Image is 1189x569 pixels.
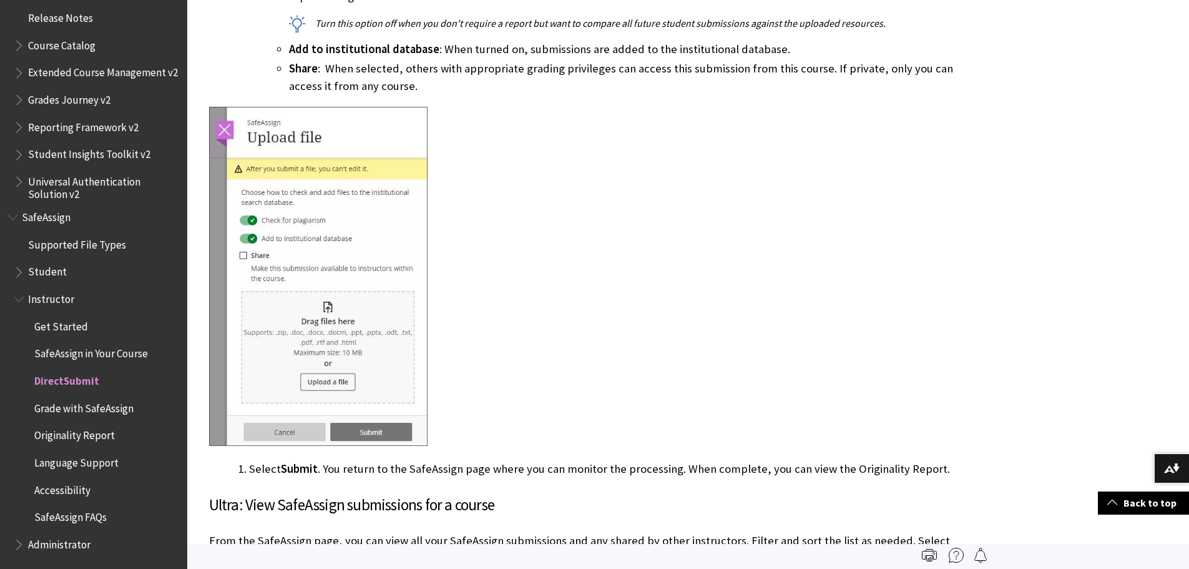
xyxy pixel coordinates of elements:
span: Add to institutional database [289,42,439,56]
span: SafeAssign FAQs [34,507,107,524]
span: Student [28,262,67,279]
span: SafeAssign [22,207,71,224]
span: Administrator [28,534,91,551]
p: Turn this option off when you don't require a report but want to compare all future student submi... [289,16,983,30]
span: Get Started [34,316,88,333]
li: : When selected, others with appropriate grading privileges can access this submission from this ... [289,60,983,95]
li: : When turned on, submissions are added to the institutional database. [289,41,983,58]
span: DirectSubmit [34,370,99,387]
span: Share [289,61,318,76]
span: Language Support [34,452,119,469]
span: Grades Journey v2 [28,89,110,106]
span: Release Notes [28,7,93,24]
span: Submit [281,462,318,476]
h3: Ultra: View SafeAssign submissions for a course [209,493,983,517]
a: Back to top [1098,492,1189,515]
img: Follow this page [973,548,988,563]
span: Course Catalog [28,35,95,52]
span: SafeAssign in Your Course [34,344,148,360]
img: Print [922,548,937,563]
p: From the SafeAssign page, you can view all your SafeAssign submissions and any shared by other in... [209,533,983,565]
nav: Book outline for Blackboard SafeAssign [7,207,180,555]
span: Supported File Types [28,234,126,251]
span: Student Insights Toolkit v2 [28,144,150,161]
img: More help [949,548,964,563]
span: Grade with SafeAssign [34,398,134,415]
img: Upload options [209,107,428,447]
span: Originality Report [34,425,115,442]
span: Reporting Framework v2 [28,117,139,134]
li: Select . You return to the SafeAssign page where you can monitor the processing. When complete, y... [249,460,983,478]
span: Universal Authentication Solution v2 [28,171,179,200]
span: Accessibility [34,480,91,497]
span: Instructor [28,289,74,305]
span: Extended Course Management v2 [28,62,178,79]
